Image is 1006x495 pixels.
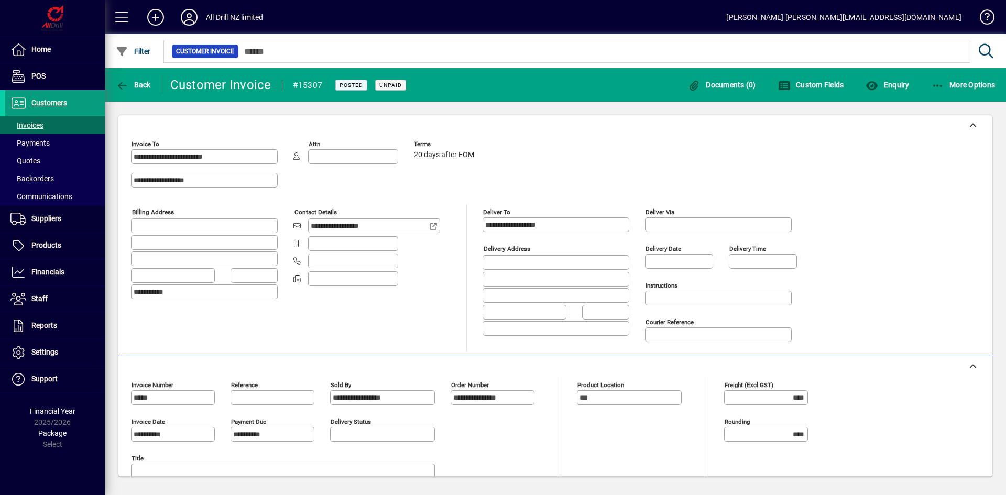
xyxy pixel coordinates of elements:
[414,141,477,148] span: Terms
[116,47,151,56] span: Filter
[685,75,759,94] button: Documents (0)
[31,72,46,80] span: POS
[132,140,159,148] mat-label: Invoice To
[31,45,51,53] span: Home
[31,268,64,276] span: Financials
[206,9,264,26] div: All Drill NZ limited
[31,98,67,107] span: Customers
[331,381,351,389] mat-label: Sold by
[414,151,474,159] span: 20 days after EOM
[379,82,402,89] span: Unpaid
[340,82,363,89] span: Posted
[932,81,996,89] span: More Options
[5,366,105,392] a: Support
[10,157,40,165] span: Quotes
[113,42,154,61] button: Filter
[5,286,105,312] a: Staff
[172,8,206,27] button: Profile
[38,429,67,437] span: Package
[5,63,105,90] a: POS
[5,259,105,285] a: Financials
[105,75,162,94] app-page-header-button: Back
[725,418,750,425] mat-label: Rounding
[132,455,144,462] mat-label: Title
[5,233,105,259] a: Products
[5,206,105,232] a: Suppliers
[170,76,271,93] div: Customer Invoice
[972,2,993,36] a: Knowledge Base
[929,75,998,94] button: More Options
[863,75,912,94] button: Enquiry
[646,208,674,216] mat-label: Deliver via
[688,81,756,89] span: Documents (0)
[176,46,234,57] span: Customer Invoice
[451,381,489,389] mat-label: Order number
[5,188,105,205] a: Communications
[293,77,323,94] div: #15307
[577,381,624,389] mat-label: Product location
[331,418,371,425] mat-label: Delivery status
[729,245,766,252] mat-label: Delivery time
[866,81,909,89] span: Enquiry
[31,348,58,356] span: Settings
[132,418,165,425] mat-label: Invoice date
[113,75,154,94] button: Back
[10,192,72,201] span: Communications
[725,381,773,389] mat-label: Freight (excl GST)
[646,245,681,252] mat-label: Delivery date
[10,174,54,183] span: Backorders
[31,241,61,249] span: Products
[778,81,844,89] span: Custom Fields
[5,152,105,170] a: Quotes
[646,282,677,289] mat-label: Instructions
[5,170,105,188] a: Backorders
[116,81,151,89] span: Back
[132,381,173,389] mat-label: Invoice number
[309,140,320,148] mat-label: Attn
[483,208,510,216] mat-label: Deliver To
[726,9,961,26] div: [PERSON_NAME] [PERSON_NAME][EMAIL_ADDRESS][DOMAIN_NAME]
[5,134,105,152] a: Payments
[31,294,48,303] span: Staff
[30,407,75,415] span: Financial Year
[31,321,57,329] span: Reports
[31,375,58,383] span: Support
[231,381,258,389] mat-label: Reference
[31,214,61,223] span: Suppliers
[10,139,50,147] span: Payments
[5,37,105,63] a: Home
[5,339,105,366] a: Settings
[10,121,43,129] span: Invoices
[5,116,105,134] a: Invoices
[139,8,172,27] button: Add
[646,318,694,326] mat-label: Courier Reference
[5,313,105,339] a: Reports
[231,418,266,425] mat-label: Payment due
[775,75,847,94] button: Custom Fields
